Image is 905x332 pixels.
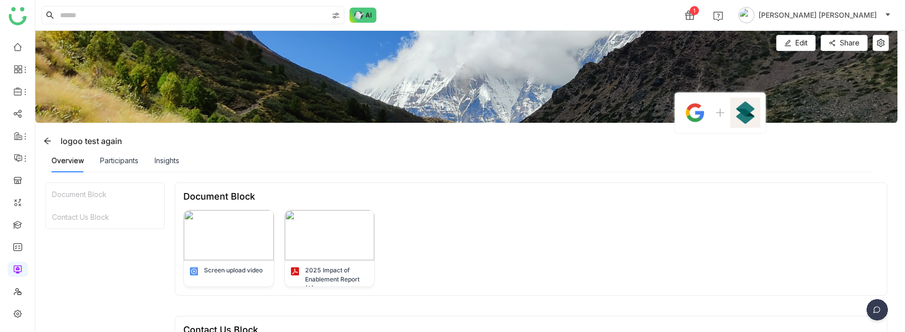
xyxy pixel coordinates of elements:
button: Edit [776,35,816,51]
img: search-type.svg [332,12,340,20]
img: avatar [738,7,755,23]
img: 68bec4e46b47e60c572f8e3c [285,210,375,260]
span: [PERSON_NAME] [PERSON_NAME] [759,10,877,21]
div: Participants [100,155,138,166]
span: Share [840,37,860,49]
div: logoo test again [39,133,122,149]
div: Overview [52,155,84,166]
img: pdf.svg [290,266,300,276]
img: logo [9,7,27,25]
img: mp4.svg [189,266,199,276]
div: Document Block [183,191,255,202]
div: Contact Us Block [46,206,164,228]
img: help.svg [713,11,723,21]
button: Share [821,35,868,51]
div: 2025 Impact of Enablement Report (1) [305,266,370,291]
div: Screen upload video [204,266,263,275]
img: ask-buddy-normal.svg [349,8,377,23]
div: Document Block [46,183,164,206]
button: [PERSON_NAME] [PERSON_NAME] [736,7,893,23]
div: Insights [155,155,179,166]
img: dsr-chat-floating.svg [865,299,890,324]
span: Edit [795,37,808,49]
div: 1 [690,6,699,15]
img: 68d62a861a154208cbbd759d [184,210,274,260]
